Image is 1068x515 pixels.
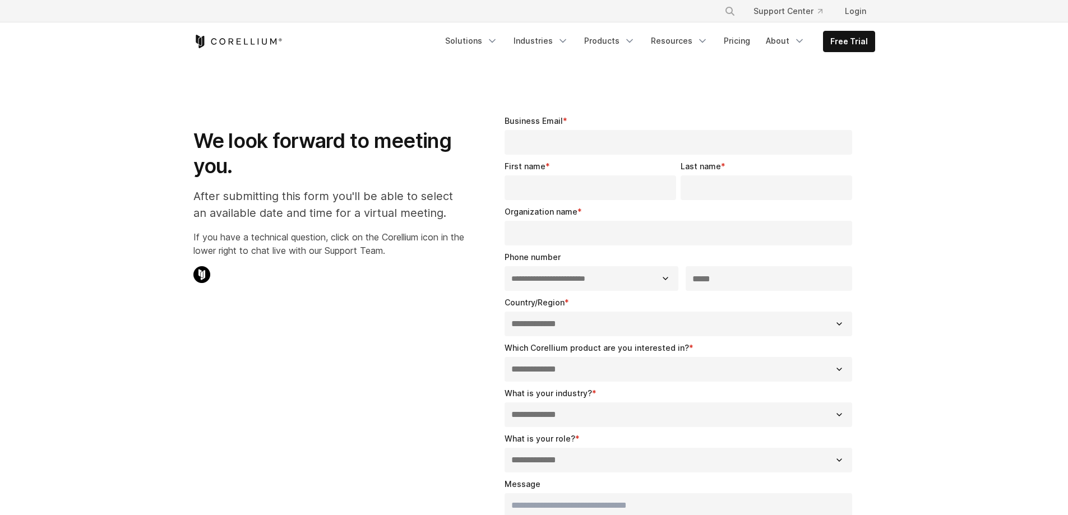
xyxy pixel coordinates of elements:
img: Corellium Chat Icon [193,266,210,283]
span: Last name [681,161,721,171]
a: Solutions [438,31,505,51]
a: Free Trial [824,31,875,52]
span: Which Corellium product are you interested in? [505,343,689,352]
a: Resources [644,31,715,51]
span: Business Email [505,116,563,126]
span: What is your role? [505,434,575,443]
a: Products [577,31,642,51]
a: Login [836,1,875,21]
span: First name [505,161,545,171]
span: Message [505,479,540,489]
a: Support Center [745,1,831,21]
a: Corellium Home [193,35,283,48]
a: About [759,31,812,51]
h1: We look forward to meeting you. [193,128,464,179]
span: Phone number [505,252,561,262]
div: Navigation Menu [711,1,875,21]
div: Navigation Menu [438,31,875,52]
span: Country/Region [505,298,565,307]
a: Industries [507,31,575,51]
span: What is your industry? [505,388,592,398]
p: If you have a technical question, click on the Corellium icon in the lower right to chat live wit... [193,230,464,257]
p: After submitting this form you'll be able to select an available date and time for a virtual meet... [193,188,464,221]
a: Pricing [717,31,757,51]
button: Search [720,1,740,21]
span: Organization name [505,207,577,216]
